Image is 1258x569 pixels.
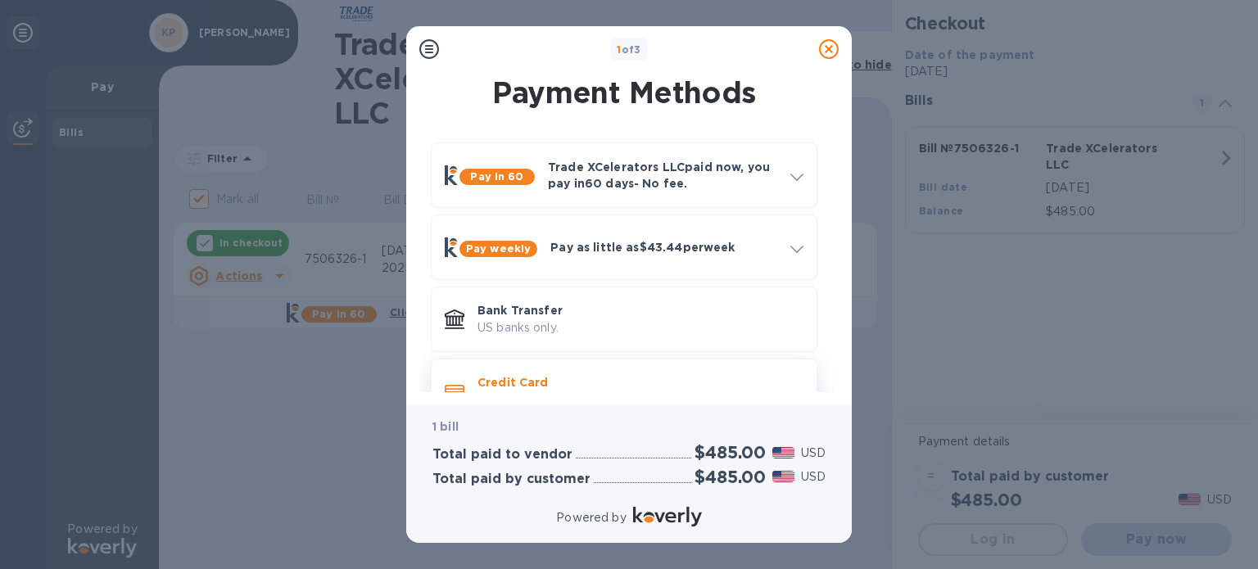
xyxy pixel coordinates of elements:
b: 1 bill [432,420,459,433]
h2: $485.00 [695,467,766,487]
p: Pay as little as $43.44 per week [550,239,777,255]
h3: Total paid to vendor [432,447,572,463]
p: USD [801,445,826,462]
span: 1 [617,43,621,56]
p: Powered by [556,509,626,526]
img: USD [772,447,794,458]
b: Pay in 60 [470,170,523,183]
h1: Payment Methods [428,75,821,110]
img: Logo [633,507,702,526]
b: Pay weekly [466,242,531,255]
p: US banks only. [477,319,803,336]
p: USD [801,468,826,485]
p: Credit Card [477,374,803,391]
h3: Total paid by customer [432,472,591,487]
img: USD [772,471,794,482]
h2: $485.00 [695,442,766,463]
b: of 3 [617,43,641,56]
p: Bank Transfer [477,302,803,318]
p: Trade XCelerators LLC paid now, you pay in 60 days - No fee. [548,159,777,192]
